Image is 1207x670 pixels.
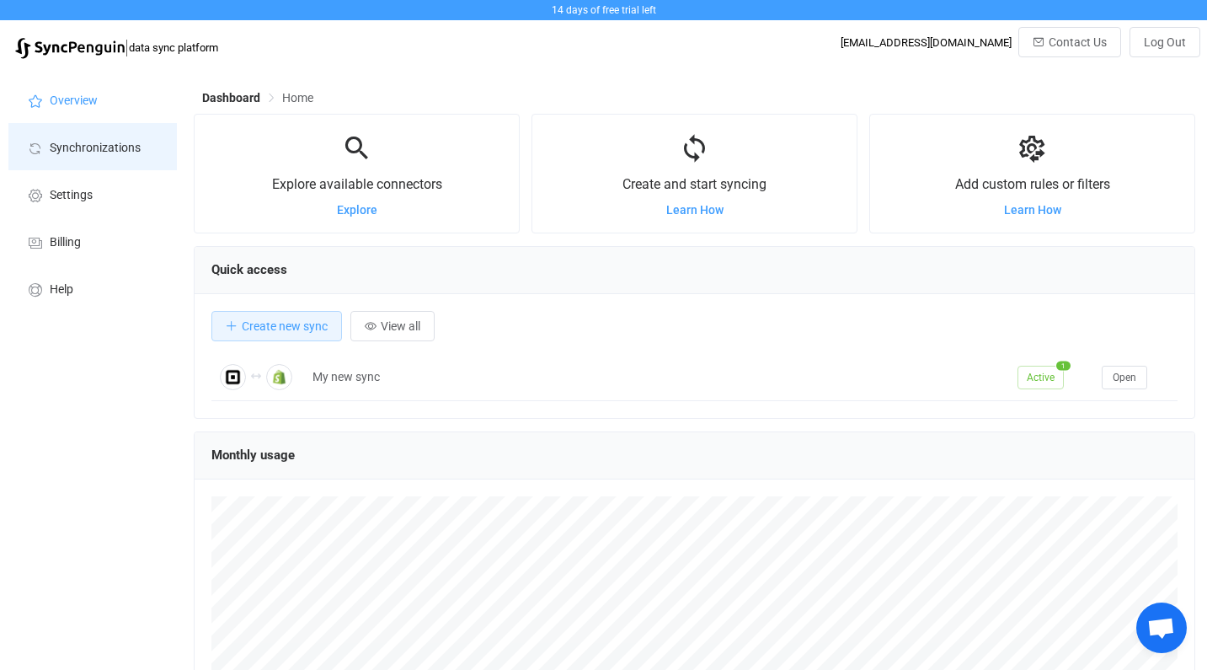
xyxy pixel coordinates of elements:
a: Learn How [666,203,724,217]
a: Settings [8,170,177,217]
span: 14 days of free trial left [552,4,656,16]
span: data sync platform [129,41,218,54]
button: Create new sync [211,311,342,341]
button: Contact Us [1018,27,1121,57]
span: Active [1017,366,1064,389]
span: Synchronizations [50,142,141,155]
span: Home [282,91,313,105]
span: Billing [50,236,81,249]
span: Add custom rules or filters [955,176,1110,192]
span: Help [50,283,73,297]
span: Monthly usage [211,448,295,463]
button: Open [1102,366,1147,389]
span: View all [381,319,420,333]
img: syncpenguin.svg [15,38,125,59]
span: 1 [1056,361,1071,370]
button: View all [350,311,435,341]
span: Contact Us [1049,35,1107,49]
span: Create and start syncing [622,176,766,192]
img: Shopify Inventory Quantities [266,364,292,390]
a: Billing [8,217,177,265]
div: [EMAIL_ADDRESS][DOMAIN_NAME] [841,36,1012,49]
a: Synchronizations [8,123,177,170]
span: Explore available connectors [272,176,442,192]
span: Overview [50,94,98,108]
div: Open chat [1136,603,1187,653]
div: Breadcrumb [202,92,313,104]
span: Dashboard [202,91,260,105]
a: Explore [337,203,377,217]
span: Create new sync [242,319,328,333]
a: |data sync platform [15,35,218,59]
span: Log Out [1144,35,1186,49]
a: Open [1102,370,1147,383]
a: Learn How [1004,203,1061,217]
span: Quick access [211,262,287,277]
a: Help [8,265,177,312]
span: Open [1113,372,1136,383]
span: | [125,35,129,59]
img: Square Inventory Quantities [220,364,246,390]
a: Overview [8,76,177,123]
div: My new sync [304,367,1009,387]
span: Settings [50,189,93,202]
button: Log Out [1130,27,1200,57]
